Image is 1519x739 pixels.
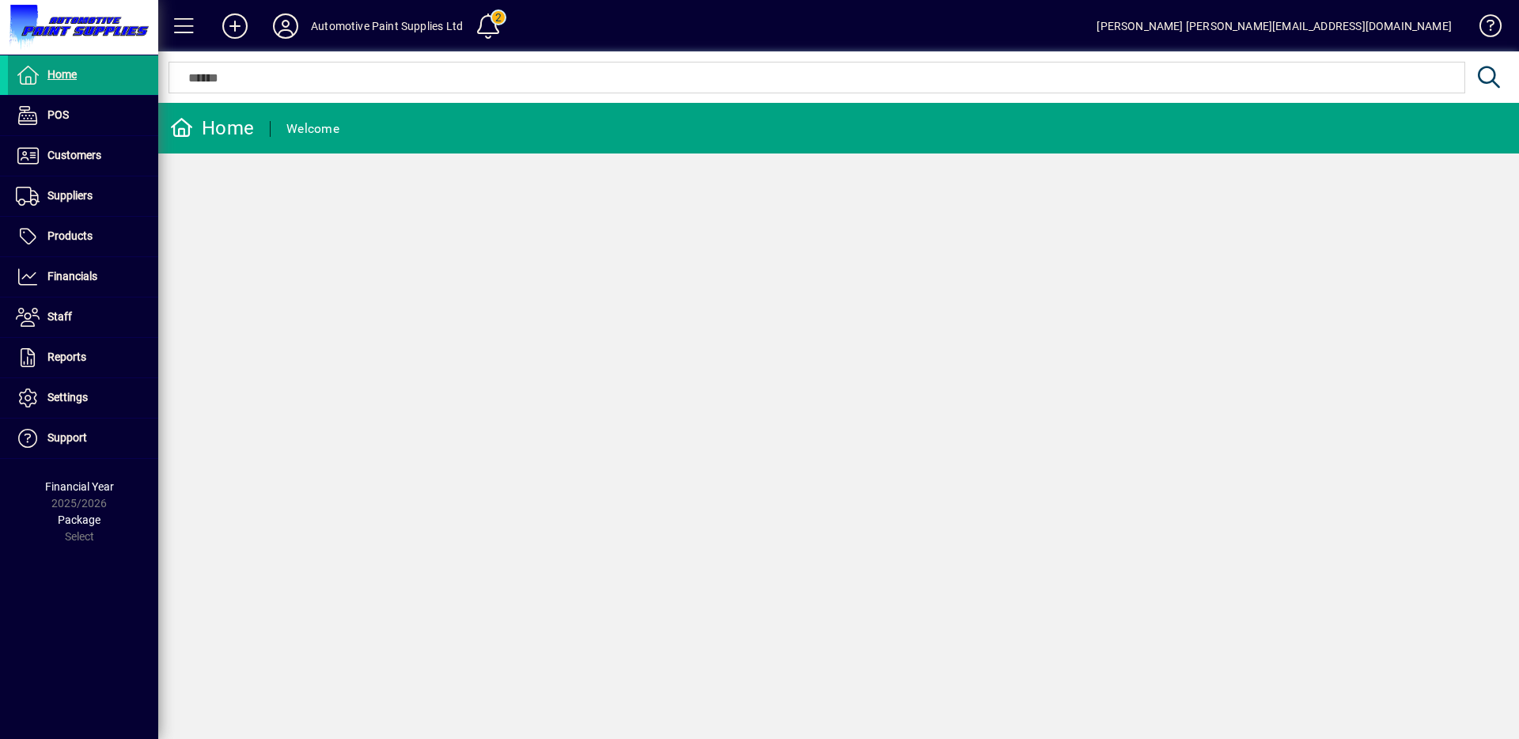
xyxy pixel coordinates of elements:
[47,108,69,121] span: POS
[47,68,77,81] span: Home
[47,431,87,444] span: Support
[1468,3,1499,55] a: Knowledge Base
[210,12,260,40] button: Add
[8,338,158,377] a: Reports
[260,12,311,40] button: Profile
[170,116,254,141] div: Home
[8,96,158,135] a: POS
[47,391,88,404] span: Settings
[47,270,97,282] span: Financials
[47,229,93,242] span: Products
[8,419,158,458] a: Support
[47,351,86,363] span: Reports
[45,480,114,493] span: Financial Year
[8,136,158,176] a: Customers
[47,189,93,202] span: Suppliers
[8,217,158,256] a: Products
[1097,13,1452,39] div: [PERSON_NAME] [PERSON_NAME][EMAIL_ADDRESS][DOMAIN_NAME]
[47,149,101,161] span: Customers
[8,297,158,337] a: Staff
[8,176,158,216] a: Suppliers
[58,514,100,526] span: Package
[311,13,463,39] div: Automotive Paint Supplies Ltd
[286,116,339,142] div: Welcome
[8,257,158,297] a: Financials
[8,378,158,418] a: Settings
[47,310,72,323] span: Staff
